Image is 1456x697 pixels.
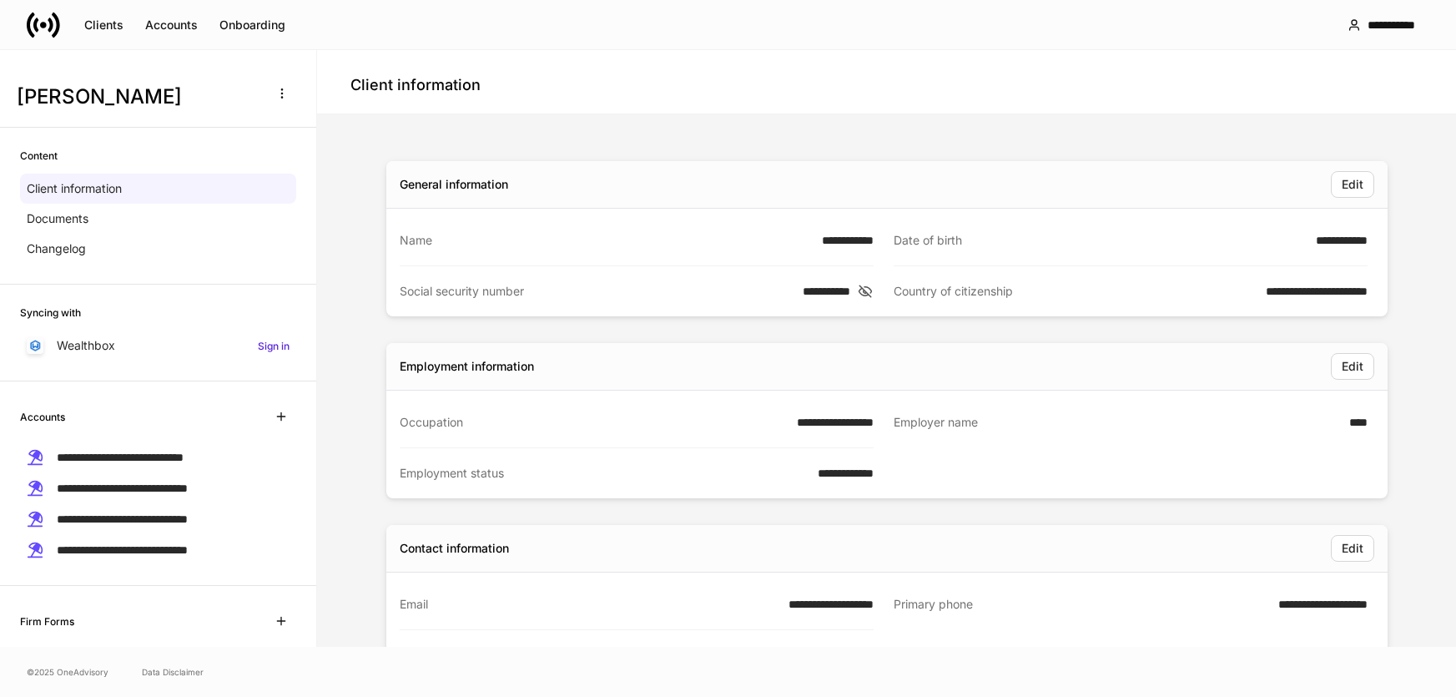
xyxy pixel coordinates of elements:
a: WealthboxSign in [20,331,296,361]
div: Employer name [894,414,1339,432]
div: Onboarding [219,19,285,31]
button: Clients [73,12,134,38]
div: Email [400,596,778,613]
div: Contact information [400,540,509,557]
p: Client information [27,180,122,197]
h4: Client information [350,75,481,95]
a: Data Disclaimer [142,665,204,679]
p: Changelog [27,240,86,257]
div: Occupation [400,414,787,431]
a: Changelog [20,234,296,264]
button: Edit [1331,171,1374,198]
button: Edit [1331,353,1374,380]
div: Clients [84,19,123,31]
h6: Firm Forms [20,614,74,629]
div: Name [400,232,812,249]
div: Employment status [400,465,808,482]
div: Country of citizenship [894,283,1256,300]
h6: Sign in [258,338,290,354]
span: © 2025 OneAdvisory [27,665,108,679]
a: Documents [20,204,296,234]
a: Client information [20,174,296,204]
div: Edit [1342,179,1363,190]
div: Primary phone [894,596,1268,614]
p: Documents [27,210,88,227]
button: Onboarding [209,12,296,38]
div: General information [400,176,508,193]
div: Edit [1342,361,1363,372]
div: Date of birth [894,232,1306,249]
div: Social security number [400,283,793,300]
button: Edit [1331,535,1374,562]
div: Edit [1342,543,1363,554]
div: Accounts [145,19,198,31]
h3: [PERSON_NAME] [17,83,258,110]
p: Wealthbox [57,337,115,354]
div: Employment information [400,358,534,375]
h6: Content [20,148,58,164]
h6: Accounts [20,409,65,425]
h6: Syncing with [20,305,81,321]
button: Accounts [134,12,209,38]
